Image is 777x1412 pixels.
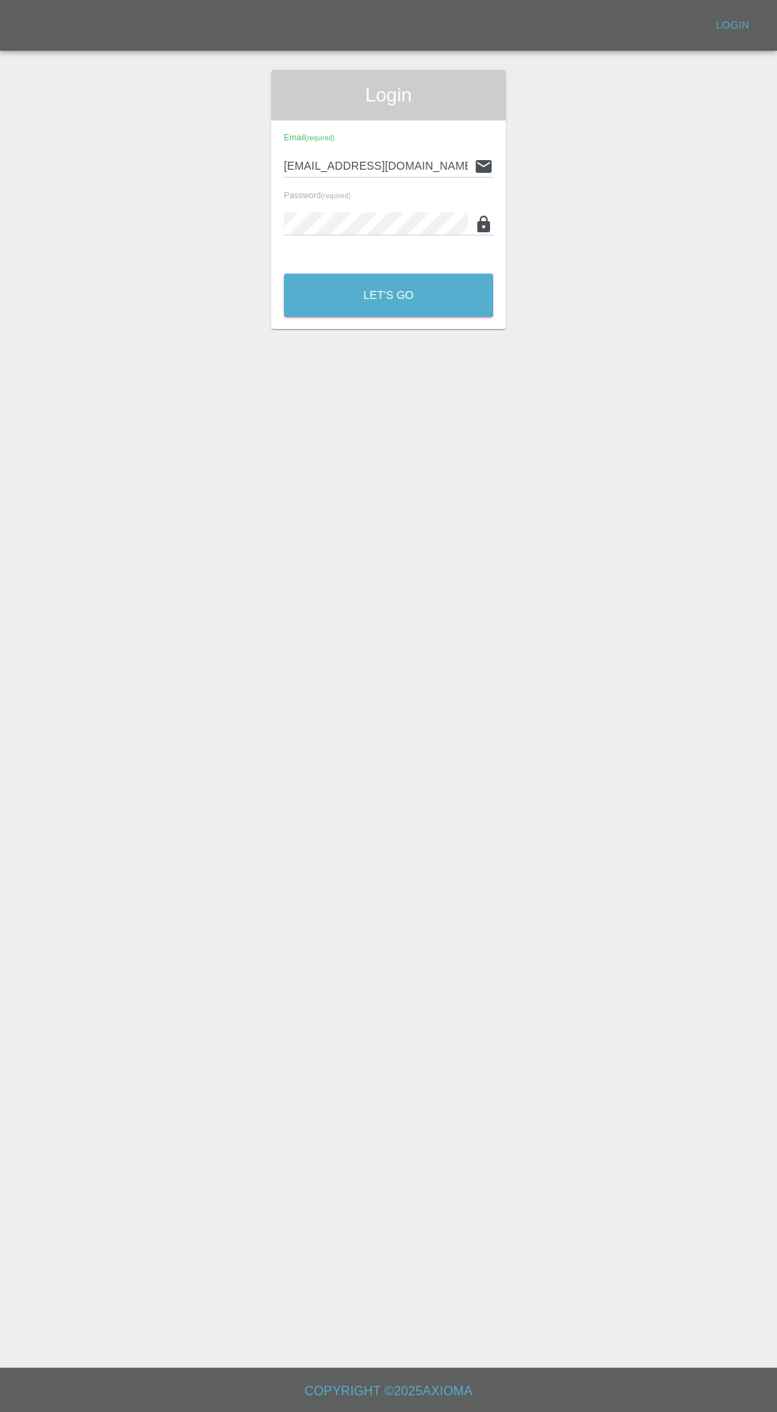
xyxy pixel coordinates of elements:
small: (required) [321,193,350,200]
h6: Copyright © 2025 Axioma [13,1380,764,1402]
small: (required) [305,135,335,142]
span: Password [284,190,350,200]
button: Let's Go [284,274,493,317]
span: Email [284,132,335,142]
a: Login [707,13,758,38]
span: Login [284,82,493,108]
